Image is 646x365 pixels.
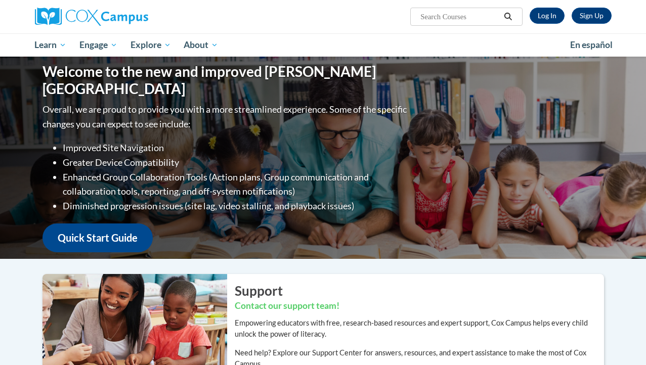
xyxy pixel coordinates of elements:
a: About [177,33,225,57]
li: Improved Site Navigation [63,141,409,155]
a: Log In [530,8,565,24]
span: About [184,39,218,51]
li: Diminished progression issues (site lag, video stalling, and playback issues) [63,199,409,213]
li: Greater Device Compatibility [63,155,409,170]
span: Learn [34,39,66,51]
a: Explore [124,33,178,57]
a: Quick Start Guide [42,223,153,252]
h1: Welcome to the new and improved [PERSON_NAME][GEOGRAPHIC_DATA] [42,63,409,97]
input: Search Courses [419,11,500,23]
div: Main menu [27,33,619,57]
a: Register [572,8,612,24]
p: Overall, we are proud to provide you with a more streamlined experience. Some of the specific cha... [42,102,409,131]
a: Engage [73,33,124,57]
a: En español [564,34,619,56]
a: Learn [28,33,73,57]
p: Empowering educators with free, research-based resources and expert support, Cox Campus helps eve... [235,317,604,340]
a: Cox Campus [35,8,217,26]
li: Enhanced Group Collaboration Tools (Action plans, Group communication and collaboration tools, re... [63,170,409,199]
span: Engage [79,39,117,51]
img: Cox Campus [35,8,148,26]
span: En español [570,39,613,50]
h2: Support [235,282,604,300]
button: Search [500,11,515,23]
span: Explore [131,39,171,51]
h3: Contact our support team! [235,300,604,312]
